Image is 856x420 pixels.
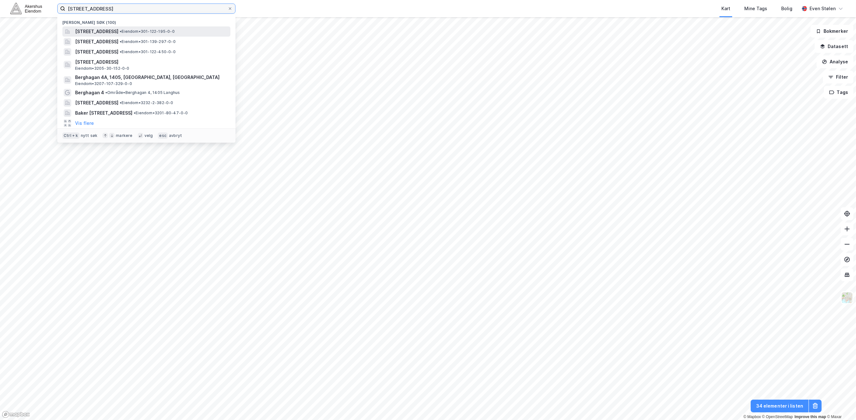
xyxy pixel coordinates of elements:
[169,133,182,138] div: avbryt
[120,39,176,44] span: Eiendom • 301-139-297-0-0
[751,400,809,412] button: 34 elementer i listen
[120,29,175,34] span: Eiendom • 301-122-195-0-0
[120,100,173,105] span: Eiendom • 3232-2-382-0-0
[744,5,767,12] div: Mine Tags
[75,119,94,127] button: Vis flere
[824,86,853,99] button: Tags
[120,49,176,54] span: Eiendom • 301-122-450-0-0
[824,389,856,420] iframe: Chat Widget
[75,66,130,71] span: Eiendom • 3205-30-152-0-0
[81,133,98,138] div: nytt søk
[795,415,826,419] a: Improve this map
[116,133,132,138] div: markere
[75,58,228,66] span: [STREET_ADDRESS]
[743,415,761,419] a: Mapbox
[2,411,30,418] a: Mapbox homepage
[810,5,836,12] div: Even Stølen
[62,132,80,139] div: Ctrl + k
[134,110,136,115] span: •
[75,28,118,35] span: [STREET_ADDRESS]
[120,100,122,105] span: •
[105,90,107,95] span: •
[75,89,104,96] span: Berghagan 4
[817,55,853,68] button: Analyse
[762,415,793,419] a: OpenStreetMap
[75,99,118,107] span: [STREET_ADDRESS]
[841,292,853,304] img: Z
[815,40,853,53] button: Datasett
[781,5,792,12] div: Bolig
[824,389,856,420] div: Kontrollprogram for chat
[75,74,228,81] span: Berghagan 4A, 1405, [GEOGRAPHIC_DATA], [GEOGRAPHIC_DATA]
[75,109,132,117] span: Baker [STREET_ADDRESS]
[721,5,730,12] div: Kart
[57,15,235,26] div: [PERSON_NAME] søk (100)
[65,4,228,13] input: Søk på adresse, matrikkel, gårdeiere, leietakere eller personer
[120,49,122,54] span: •
[105,90,180,95] span: Område • Berghagan 4, 1405 Langhus
[120,29,122,34] span: •
[823,71,853,83] button: Filter
[144,133,153,138] div: velg
[75,48,118,56] span: [STREET_ADDRESS]
[120,39,122,44] span: •
[75,81,132,86] span: Eiendom • 3207-107-329-0-0
[810,25,853,38] button: Bokmerker
[158,132,168,139] div: esc
[134,110,188,116] span: Eiendom • 3201-80-47-0-0
[10,3,42,14] img: akershus-eiendom-logo.9091f326c980b4bce74ccdd9f866810c.svg
[75,38,118,46] span: [STREET_ADDRESS]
